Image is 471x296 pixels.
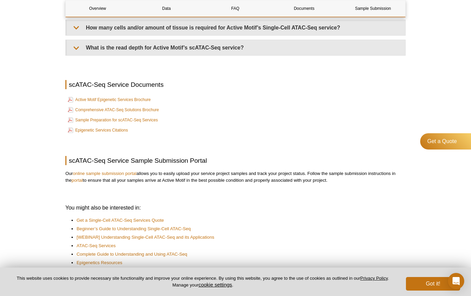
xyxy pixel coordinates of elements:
button: cookie settings [199,282,232,288]
a: Epigenetics Resources [77,259,122,266]
a: Overview [66,0,129,17]
p: This website uses cookies to provide necessary site functionality and improve your online experie... [11,275,395,288]
h3: You might also be interested in: [65,204,406,212]
a: Documents [272,0,336,17]
a: Get a Single-Cell ATAC-Seq Services Quote [77,217,164,224]
a: Get a Quote [420,133,471,150]
p: Our allows you to easily upload your service project samples and track your project status. Follo... [65,170,406,184]
a: Sample Preparation for scATAC-Seq Services [68,116,158,124]
a: Comprehensive ATAC-Seq Solutions Brochure [68,106,159,114]
a: Privacy Policy [360,276,388,281]
a: Beginner’s Guide to Understanding Single-Cell ATAC-Seq [77,225,191,232]
div: Open Intercom Messenger [448,273,464,289]
summary: How many cells and/or amount of tissue is required for Active Motif’s Single-Cell ATAC-Seq service? [67,20,405,35]
a: [WEBINAR] Understanding Single-Cell ATAC-Seq and its Applications [77,234,214,241]
a: FAQ [203,0,267,17]
a: online sample submission portal [73,171,137,176]
a: portal [71,178,83,183]
button: Got it! [406,277,460,291]
a: Data [135,0,198,17]
a: ATAC-Seq Services [77,242,116,249]
h2: scATAC-Seq Service Documents [65,80,406,89]
h2: scATAC-Seq Service Sample Submission Portal [65,156,406,165]
summary: What is the read depth for Active Motif’s scATAC-Seq service? [67,40,405,55]
a: Active Motif Epigenetic Services Brochure [68,96,151,104]
a: Sample Submission [341,0,405,17]
a: Complete Guide to Understanding and Using ATAC-Seq [77,251,187,258]
a: Epigenetic Services Citations [68,126,128,134]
